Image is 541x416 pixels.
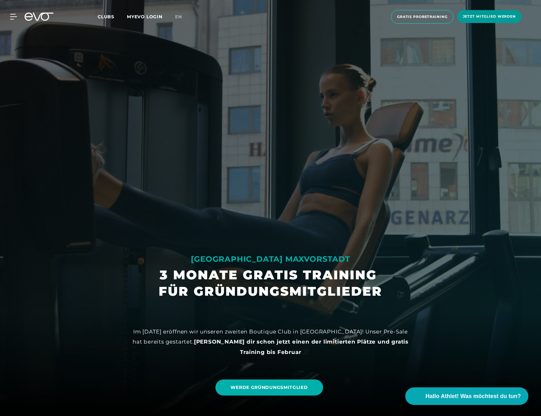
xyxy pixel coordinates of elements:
[98,14,127,20] a: Clubs
[455,10,523,24] a: Jetzt Mitglied werden
[98,14,114,20] span: Clubs
[231,384,308,391] span: WERDE GRÜNDUNGSMITGLIED
[389,10,455,24] a: Gratis Probetraining
[215,379,323,396] a: WERDE GRÜNDUNGSMITGLIED
[159,267,382,299] h1: 3 MONATE GRATIS TRAINING FÜR GRÜNDUNGSMITGLIEDER
[405,387,528,405] button: Hallo Athlet! Was möchtest du tun?
[129,327,412,357] div: Im [DATE] eröffnen wir unseren zweiten Boutique Club in [GEOGRAPHIC_DATA]! Unser Pre-Sale hat ber...
[425,392,521,401] span: Hallo Athlet! Was möchtest du tun?
[159,254,382,264] div: [GEOGRAPHIC_DATA] MAXVORSTADT
[127,14,162,20] a: MYEVO LOGIN
[194,339,408,355] strong: [PERSON_NAME] dir schon jetzt einen der limitierten Plätze und gratis Training bis Februar
[463,14,516,19] span: Jetzt Mitglied werden
[397,14,447,20] span: Gratis Probetraining
[175,14,182,20] span: en
[175,13,190,20] a: en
